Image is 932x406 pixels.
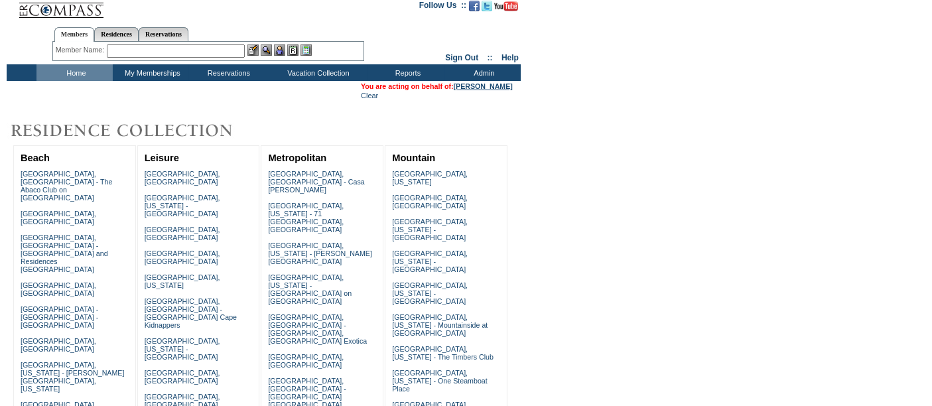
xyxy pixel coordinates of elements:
[361,82,513,90] span: You are acting on behalf of:
[21,153,50,163] a: Beach
[392,313,488,337] a: [GEOGRAPHIC_DATA], [US_STATE] - Mountainside at [GEOGRAPHIC_DATA]
[145,194,220,218] a: [GEOGRAPHIC_DATA], [US_STATE] - [GEOGRAPHIC_DATA]
[268,353,344,369] a: [GEOGRAPHIC_DATA], [GEOGRAPHIC_DATA]
[392,369,488,393] a: [GEOGRAPHIC_DATA], [US_STATE] - One Steamboat Place
[392,153,435,163] a: Mountain
[21,305,98,329] a: [GEOGRAPHIC_DATA] - [GEOGRAPHIC_DATA] - [GEOGRAPHIC_DATA]
[469,5,480,13] a: Become our fan on Facebook
[445,53,478,62] a: Sign Out
[261,44,272,56] img: View
[300,44,312,56] img: b_calculator.gif
[392,249,468,273] a: [GEOGRAPHIC_DATA], [US_STATE] - [GEOGRAPHIC_DATA]
[247,44,259,56] img: b_edit.gif
[145,226,220,241] a: [GEOGRAPHIC_DATA], [GEOGRAPHIC_DATA]
[454,82,513,90] a: [PERSON_NAME]
[265,64,368,81] td: Vacation Collection
[145,273,220,289] a: [GEOGRAPHIC_DATA], [US_STATE]
[469,1,480,11] img: Become our fan on Facebook
[268,202,344,234] a: [GEOGRAPHIC_DATA], [US_STATE] - 71 [GEOGRAPHIC_DATA], [GEOGRAPHIC_DATA]
[21,281,96,297] a: [GEOGRAPHIC_DATA], [GEOGRAPHIC_DATA]
[361,92,378,100] a: Clear
[482,1,492,11] img: Follow us on Twitter
[392,194,468,210] a: [GEOGRAPHIC_DATA], [GEOGRAPHIC_DATA]
[494,1,518,11] img: Subscribe to our YouTube Channel
[444,64,521,81] td: Admin
[392,218,468,241] a: [GEOGRAPHIC_DATA], [US_STATE] - [GEOGRAPHIC_DATA]
[21,361,125,393] a: [GEOGRAPHIC_DATA], [US_STATE] - [PERSON_NAME][GEOGRAPHIC_DATA], [US_STATE]
[21,234,108,273] a: [GEOGRAPHIC_DATA], [GEOGRAPHIC_DATA] - [GEOGRAPHIC_DATA] and Residences [GEOGRAPHIC_DATA]
[94,27,139,41] a: Residences
[189,64,265,81] td: Reservations
[113,64,189,81] td: My Memberships
[21,170,113,202] a: [GEOGRAPHIC_DATA], [GEOGRAPHIC_DATA] - The Abaco Club on [GEOGRAPHIC_DATA]
[268,241,372,265] a: [GEOGRAPHIC_DATA], [US_STATE] - [PERSON_NAME][GEOGRAPHIC_DATA]
[21,337,96,353] a: [GEOGRAPHIC_DATA], [GEOGRAPHIC_DATA]
[145,170,220,186] a: [GEOGRAPHIC_DATA], [GEOGRAPHIC_DATA]
[56,44,107,56] div: Member Name:
[145,153,179,163] a: Leisure
[482,5,492,13] a: Follow us on Twitter
[145,249,220,265] a: [GEOGRAPHIC_DATA], [GEOGRAPHIC_DATA]
[145,369,220,385] a: [GEOGRAPHIC_DATA], [GEOGRAPHIC_DATA]
[21,210,96,226] a: [GEOGRAPHIC_DATA], [GEOGRAPHIC_DATA]
[268,273,352,305] a: [GEOGRAPHIC_DATA], [US_STATE] - [GEOGRAPHIC_DATA] on [GEOGRAPHIC_DATA]
[145,297,237,329] a: [GEOGRAPHIC_DATA], [GEOGRAPHIC_DATA] - [GEOGRAPHIC_DATA] Cape Kidnappers
[139,27,188,41] a: Reservations
[392,170,468,186] a: [GEOGRAPHIC_DATA], [US_STATE]
[145,337,220,361] a: [GEOGRAPHIC_DATA], [US_STATE] - [GEOGRAPHIC_DATA]
[268,153,326,163] a: Metropolitan
[392,281,468,305] a: [GEOGRAPHIC_DATA], [US_STATE] - [GEOGRAPHIC_DATA]
[501,53,519,62] a: Help
[494,5,518,13] a: Subscribe to our YouTube Channel
[268,170,364,194] a: [GEOGRAPHIC_DATA], [GEOGRAPHIC_DATA] - Casa [PERSON_NAME]
[274,44,285,56] img: Impersonate
[392,345,494,361] a: [GEOGRAPHIC_DATA], [US_STATE] - The Timbers Club
[287,44,299,56] img: Reservations
[54,27,95,42] a: Members
[36,64,113,81] td: Home
[268,313,367,345] a: [GEOGRAPHIC_DATA], [GEOGRAPHIC_DATA] - [GEOGRAPHIC_DATA], [GEOGRAPHIC_DATA] Exotica
[7,117,265,144] img: Destinations by Exclusive Resorts
[368,64,444,81] td: Reports
[488,53,493,62] span: ::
